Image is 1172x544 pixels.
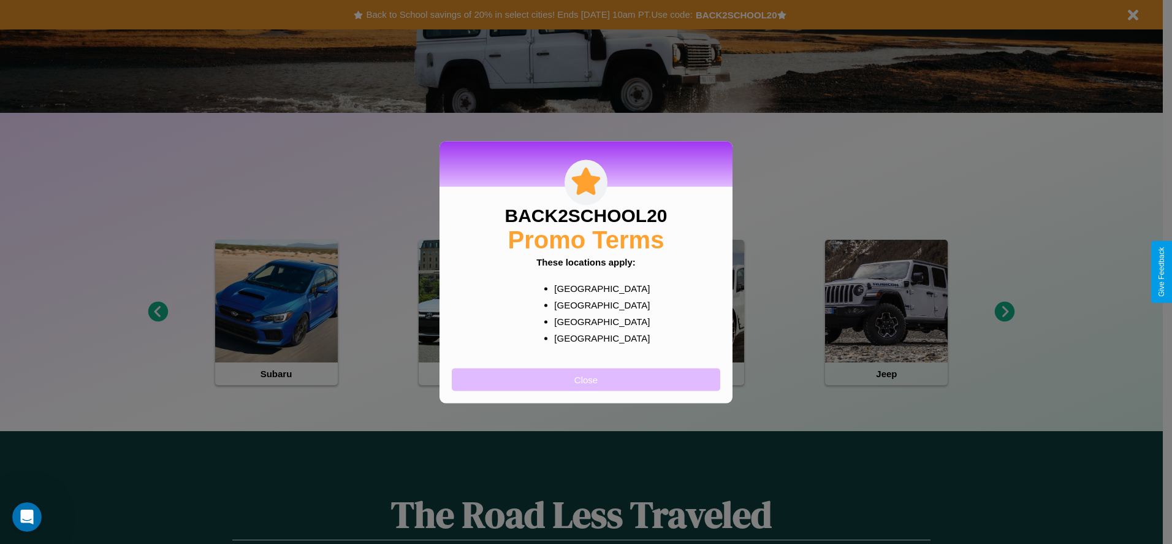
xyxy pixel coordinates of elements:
[554,280,642,296] p: [GEOGRAPHIC_DATA]
[554,313,642,329] p: [GEOGRAPHIC_DATA]
[452,368,720,391] button: Close
[12,502,42,532] iframe: Intercom live chat
[536,256,636,267] b: These locations apply:
[508,226,664,253] h2: Promo Terms
[504,205,667,226] h3: BACK2SCHOOL20
[1157,247,1166,297] div: Give Feedback
[554,329,642,346] p: [GEOGRAPHIC_DATA]
[554,296,642,313] p: [GEOGRAPHIC_DATA]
